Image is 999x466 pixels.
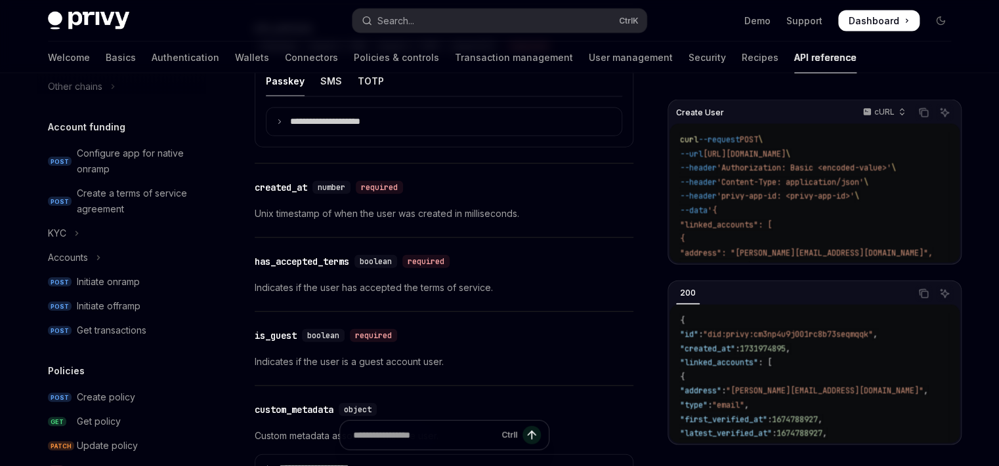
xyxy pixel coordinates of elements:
[48,441,74,451] span: PATCH
[708,400,712,410] span: :
[106,42,136,73] a: Basics
[864,177,868,187] span: \
[266,66,305,96] div: Passkey
[740,442,744,453] span: :
[680,163,717,173] span: --header
[352,9,647,33] button: Open search
[77,298,140,314] div: Initiate offramp
[77,389,135,405] div: Create policy
[37,294,205,318] a: POSTInitiate offramp
[37,142,205,181] a: POSTConfigure app for native onramp
[37,182,205,221] a: POSTCreate a terms of service agreement
[680,149,703,159] span: --url
[744,400,749,410] span: ,
[455,42,573,73] a: Transaction management
[353,421,496,450] input: Ask a question...
[873,329,878,340] span: ,
[717,191,855,201] span: 'privy-app-id: <privy-app-id>'
[37,410,205,433] a: GETGet policy
[48,250,88,265] div: Accounts
[680,315,685,326] span: {
[522,426,541,444] button: Send message
[350,329,397,342] div: required
[48,225,66,241] div: KYC
[37,385,205,409] a: POSTCreate policy
[402,255,450,268] div: required
[77,438,138,454] div: Update policy
[48,417,66,427] span: GET
[48,277,72,287] span: POST
[772,414,818,425] span: 1674788927
[786,149,790,159] span: \
[77,414,121,429] div: Get policy
[255,329,297,342] div: is_guest
[708,205,717,216] span: '{
[744,442,790,453] span: 1674788927
[838,10,920,31] a: Dashboard
[703,149,786,159] span: [URL][DOMAIN_NAME]
[320,66,342,96] div: SMS
[37,270,205,294] a: POSTInitiate onramp
[235,42,269,73] a: Wallets
[698,134,740,145] span: --request
[915,285,932,302] button: Copy the contents from the code block
[930,10,951,31] button: Toggle dark mode
[891,163,896,173] span: \
[676,285,700,301] div: 200
[48,301,72,311] span: POST
[849,14,899,28] span: Dashboard
[37,434,205,457] a: PATCHUpdate policy
[360,256,392,267] span: boolean
[344,404,372,415] span: object
[680,372,685,382] span: {
[776,428,822,438] span: 1674788927
[680,442,740,453] span: "verified_at"
[717,163,891,173] span: 'Authorization: Basic <encoded-value>'
[680,205,708,216] span: --data
[285,42,338,73] a: Connectors
[255,255,349,268] div: has_accepted_terms
[874,107,895,117] p: cURL
[855,102,911,124] button: cURL
[77,146,198,177] div: Configure app for native onramp
[680,343,735,354] span: "created_at"
[318,182,345,193] span: number
[936,285,953,302] button: Ask AI
[936,104,953,121] button: Ask AI
[680,414,767,425] span: "first_verified_at"
[822,428,827,438] span: ,
[255,181,307,194] div: created_at
[772,428,776,438] span: :
[721,385,726,396] span: :
[680,233,685,244] span: {
[48,197,72,206] span: POST
[680,357,758,368] span: "linked_accounts"
[676,107,724,118] span: Create User
[680,177,717,187] span: --header
[712,400,744,410] span: "email"
[619,16,639,26] span: Ctrl K
[255,280,633,296] p: Indicates if the user has accepted the terms of service.
[698,329,703,340] span: :
[255,403,333,416] div: custom_metadata
[255,206,633,222] p: Unix timestamp of when the user was created in milliseconds.
[48,326,72,336] span: POST
[786,14,822,28] a: Support
[356,181,403,194] div: required
[77,185,198,217] div: Create a terms of service agreement
[740,343,786,354] span: 1731974895
[689,42,726,73] a: Security
[354,42,439,73] a: Policies & controls
[48,157,72,166] span: POST
[786,343,790,354] span: ,
[680,385,721,396] span: "address"
[37,319,205,342] a: POSTGet transactions
[794,42,857,73] a: API reference
[680,191,717,201] span: --header
[740,134,758,145] span: POST
[717,177,864,187] span: 'Content-Type: application/json'
[767,414,772,425] span: :
[915,104,932,121] button: Copy the contents from the code block
[703,329,873,340] span: "did:privy:cm3np4u9j001rc8b73seqmqqk"
[680,248,933,258] span: "address": "[PERSON_NAME][EMAIL_ADDRESS][DOMAIN_NAME]",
